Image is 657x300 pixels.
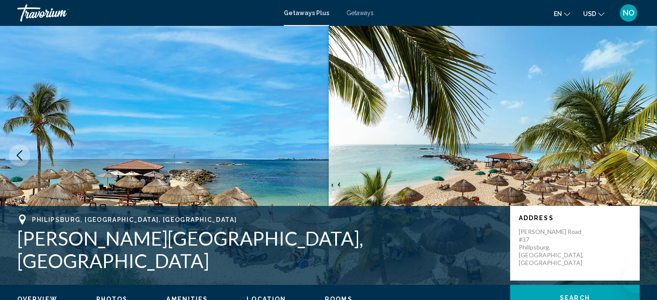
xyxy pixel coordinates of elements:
p: [PERSON_NAME] Road #37 Philipsburg, [GEOGRAPHIC_DATA], [GEOGRAPHIC_DATA] [519,228,588,267]
button: Change currency [583,7,604,20]
span: Philipsburg, [GEOGRAPHIC_DATA], [GEOGRAPHIC_DATA] [32,216,237,223]
a: Travorium [17,4,275,22]
button: Next image [627,145,648,166]
a: Getaways [346,9,374,16]
h1: [PERSON_NAME][GEOGRAPHIC_DATA], [GEOGRAPHIC_DATA] [17,227,501,272]
a: Getaways Plus [284,9,329,16]
button: Change language [554,7,570,20]
span: en [554,10,562,17]
button: User Menu [617,4,640,22]
p: Address [519,215,631,221]
button: Previous image [9,145,30,166]
span: NO [623,9,635,17]
span: USD [583,10,596,17]
iframe: Кнопка запуска окна обмена сообщениями [622,265,650,293]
